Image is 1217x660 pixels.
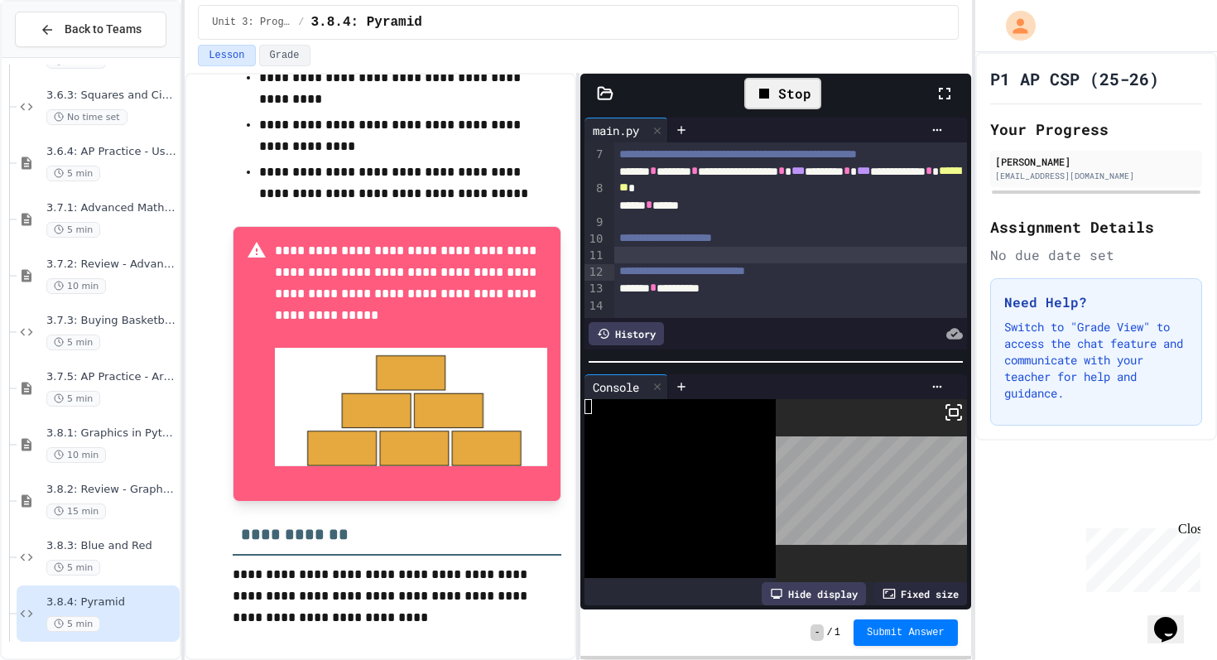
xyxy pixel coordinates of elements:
[990,67,1159,90] h1: P1 AP CSP (25-26)
[311,12,422,32] span: 3.8.4: Pyramid
[584,214,605,231] div: 9
[584,264,605,281] div: 12
[46,335,100,350] span: 5 min
[46,145,176,159] span: 3.6.4: AP Practice - User Input
[995,154,1197,169] div: [PERSON_NAME]
[46,426,176,441] span: 3.8.1: Graphics in Python
[7,7,114,105] div: Chat with us now!Close
[744,78,821,109] div: Stop
[15,12,166,47] button: Back to Teams
[584,122,647,139] div: main.py
[584,374,668,399] div: Console
[584,298,605,315] div: 14
[584,378,647,396] div: Console
[584,118,668,142] div: main.py
[835,626,840,639] span: 1
[584,281,605,297] div: 13
[212,16,291,29] span: Unit 3: Programming in Python
[46,503,106,519] span: 15 min
[1004,292,1188,312] h3: Need Help?
[990,118,1202,141] h2: Your Progress
[989,7,1040,45] div: My Account
[874,582,967,605] div: Fixed size
[46,166,100,181] span: 5 min
[854,619,958,646] button: Submit Answer
[867,626,945,639] span: Submit Answer
[811,624,823,641] span: -
[584,181,605,214] div: 8
[584,248,605,264] div: 11
[46,370,176,384] span: 3.7.5: AP Practice - Arithmetic Operators
[584,147,605,181] div: 7
[1080,522,1200,592] iframe: chat widget
[46,258,176,272] span: 3.7.2: Review - Advanced Math in Python
[589,322,664,345] div: History
[46,278,106,294] span: 10 min
[990,215,1202,238] h2: Assignment Details
[762,582,866,605] div: Hide display
[46,616,100,632] span: 5 min
[46,391,100,407] span: 5 min
[995,170,1197,182] div: [EMAIL_ADDRESS][DOMAIN_NAME]
[65,21,142,38] span: Back to Teams
[1147,594,1200,643] iframe: chat widget
[990,245,1202,265] div: No due date set
[46,201,176,215] span: 3.7.1: Advanced Math in Python
[46,222,100,238] span: 5 min
[46,539,176,553] span: 3.8.3: Blue and Red
[198,45,255,66] button: Lesson
[46,447,106,463] span: 10 min
[827,626,833,639] span: /
[298,16,304,29] span: /
[46,595,176,609] span: 3.8.4: Pyramid
[46,314,176,328] span: 3.7.3: Buying Basketballs
[1004,319,1188,402] p: Switch to "Grade View" to access the chat feature and communicate with your teacher for help and ...
[46,109,127,125] span: No time set
[46,560,100,576] span: 5 min
[259,45,310,66] button: Grade
[46,483,176,497] span: 3.8.2: Review - Graphics in Python
[46,89,176,103] span: 3.6.3: Squares and Circles
[584,231,605,248] div: 10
